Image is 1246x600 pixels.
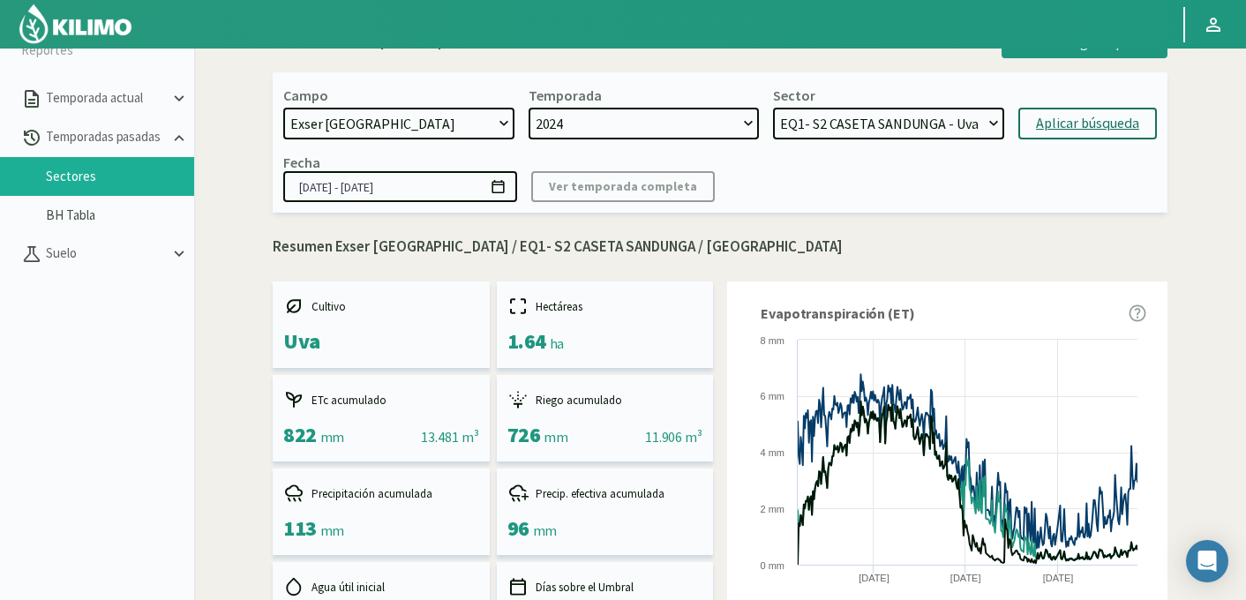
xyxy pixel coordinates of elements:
div: 11.906 m³ [645,426,702,447]
div: Temporada [529,86,602,104]
span: 822 [283,421,317,448]
button: Aplicar búsqueda [1018,108,1157,139]
span: 113 [283,514,317,542]
div: Descargar reporte [1019,32,1150,53]
div: Open Intercom Messenger [1186,540,1228,582]
div: 13.481 m³ [421,426,478,447]
div: Fecha [283,154,320,171]
span: Uva [283,327,320,355]
kil-mini-card: report-summary-cards.ACCUMULATED_ETC [273,375,490,461]
div: Aplicar búsqueda [1036,113,1139,134]
div: Agua útil inicial [283,576,479,597]
kil-mini-card: report-summary-cards.HECTARES [497,281,714,368]
span: mm [320,521,344,539]
div: Hectáreas [507,296,703,317]
text: 0 mm [761,560,785,571]
p: Suelo [42,244,169,264]
span: mm [320,428,344,446]
div: Riego acumulado [507,389,703,410]
input: dd/mm/yyyy - dd/mm/yyyy [283,171,517,202]
p: Resumen Exser [GEOGRAPHIC_DATA] / EQ1- S2 CASETA SANDUNGA / [GEOGRAPHIC_DATA] [273,236,1167,259]
span: 726 [507,421,541,448]
text: [DATE] [950,573,981,583]
div: Sector [773,86,815,104]
div: ETc acumulado [283,389,479,410]
p: Temporadas pasadas [42,127,169,147]
kil-mini-card: report-summary-cards.ACCUMULATED_EFFECTIVE_PRECIPITATION [497,469,714,555]
kil-mini-card: report-summary-cards.CROP [273,281,490,368]
span: ha [550,334,564,352]
kil-mini-card: report-summary-cards.ACCUMULATED_PRECIPITATION [273,469,490,555]
div: Campo [283,86,328,104]
kil-mini-card: report-summary-cards.ACCUMULATED_IRRIGATION [497,375,714,461]
span: mm [533,521,557,539]
text: [DATE] [1043,573,1074,583]
span: Evapotranspiración (ET) [761,303,915,324]
span: 96 [507,514,529,542]
p: Temporada actual [42,88,169,109]
a: BH Tabla [46,207,194,223]
div: Precipitación acumulada [283,483,479,504]
text: 8 mm [761,335,785,346]
a: Sectores [46,169,194,184]
text: 4 mm [761,447,785,458]
text: 6 mm [761,391,785,401]
span: mm [544,428,567,446]
img: Kilimo [18,3,133,45]
div: Precip. efectiva acumulada [507,483,703,504]
div: Cultivo [283,296,479,317]
div: Días sobre el Umbral [507,576,703,597]
text: 2 mm [761,504,785,514]
text: [DATE] [859,573,889,583]
span: 1.64 [507,327,546,355]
